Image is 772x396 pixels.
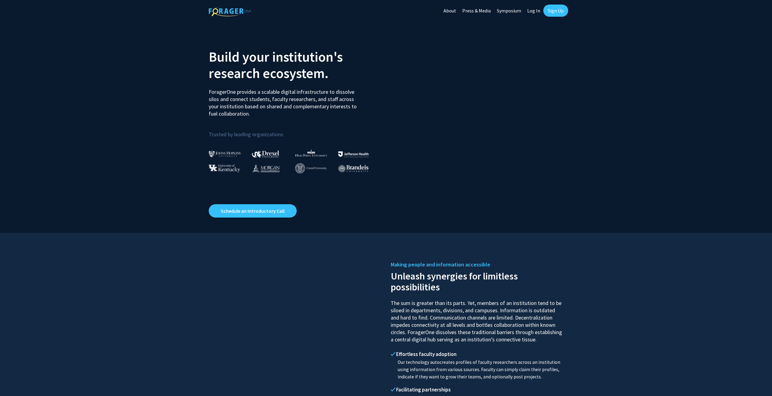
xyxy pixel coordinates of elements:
img: Drexel University [252,151,279,157]
h4: Facilitating partnerships [391,387,564,393]
h5: Making people and information accessible [391,260,564,269]
p: Our technology autocreates profiles of faculty researchers across an institution using informatio... [391,359,564,381]
h2: Build your institution's research ecosystem. [209,49,382,81]
p: Trusted by leading organizations [209,122,382,139]
a: Sign Up [543,5,568,17]
img: Cornell University [295,163,327,173]
img: Johns Hopkins University [209,151,241,157]
p: ForagerOne provides a scalable digital infrastructure to dissolve silos and connect students, fac... [209,84,361,117]
img: Brandeis University [338,165,369,172]
a: Opens in a new tab [209,204,297,218]
h2: Unleash synergies for limitless possibilities [391,269,564,293]
img: Thomas Jefferson University [338,151,369,157]
img: ForagerOne Logo [209,6,251,16]
img: Morgan State University [252,164,280,172]
h4: Effortless faculty adoption [391,351,564,357]
p: The sum is greater than its parts. Yet, members of an institution tend to be siloed in department... [391,294,564,343]
img: University of Kentucky [209,164,240,172]
img: High Point University [295,149,327,157]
